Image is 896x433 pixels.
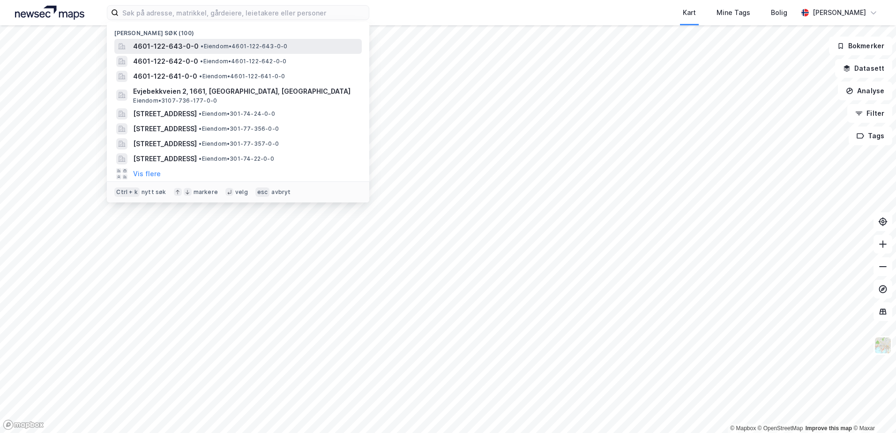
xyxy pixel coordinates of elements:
[849,388,896,433] iframe: Chat Widget
[133,41,199,52] span: 4601-122-643-0-0
[683,7,696,18] div: Kart
[255,187,270,197] div: esc
[107,22,369,39] div: [PERSON_NAME] søk (100)
[200,58,286,65] span: Eiendom • 4601-122-642-0-0
[199,140,202,147] span: •
[849,127,892,145] button: Tags
[199,155,274,163] span: Eiendom • 301-74-22-0-0
[199,125,202,132] span: •
[829,37,892,55] button: Bokmerker
[114,187,140,197] div: Ctrl + k
[133,86,358,97] span: Evjebekkveien 2, 1661, [GEOGRAPHIC_DATA], [GEOGRAPHIC_DATA]
[133,108,197,119] span: [STREET_ADDRESS]
[199,140,279,148] span: Eiendom • 301-77-357-0-0
[199,110,202,117] span: •
[199,73,202,80] span: •
[847,104,892,123] button: Filter
[758,425,803,432] a: OpenStreetMap
[838,82,892,100] button: Analyse
[813,7,866,18] div: [PERSON_NAME]
[717,7,750,18] div: Mine Tags
[235,188,248,196] div: velg
[806,425,852,432] a: Improve this map
[133,153,197,164] span: [STREET_ADDRESS]
[199,155,202,162] span: •
[771,7,787,18] div: Bolig
[133,168,161,179] button: Vis flere
[133,71,197,82] span: 4601-122-641-0-0
[199,73,285,80] span: Eiendom • 4601-122-641-0-0
[199,125,279,133] span: Eiendom • 301-77-356-0-0
[133,97,217,105] span: Eiendom • 3107-736-177-0-0
[201,43,203,50] span: •
[15,6,84,20] img: logo.a4113a55bc3d86da70a041830d287a7e.svg
[142,188,166,196] div: nytt søk
[133,56,198,67] span: 4601-122-642-0-0
[201,43,287,50] span: Eiendom • 4601-122-643-0-0
[874,336,892,354] img: Z
[730,425,756,432] a: Mapbox
[194,188,218,196] div: markere
[271,188,291,196] div: avbryt
[133,138,197,149] span: [STREET_ADDRESS]
[3,419,44,430] a: Mapbox homepage
[133,123,197,134] span: [STREET_ADDRESS]
[119,6,369,20] input: Søk på adresse, matrikkel, gårdeiere, leietakere eller personer
[200,58,203,65] span: •
[199,110,275,118] span: Eiendom • 301-74-24-0-0
[835,59,892,78] button: Datasett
